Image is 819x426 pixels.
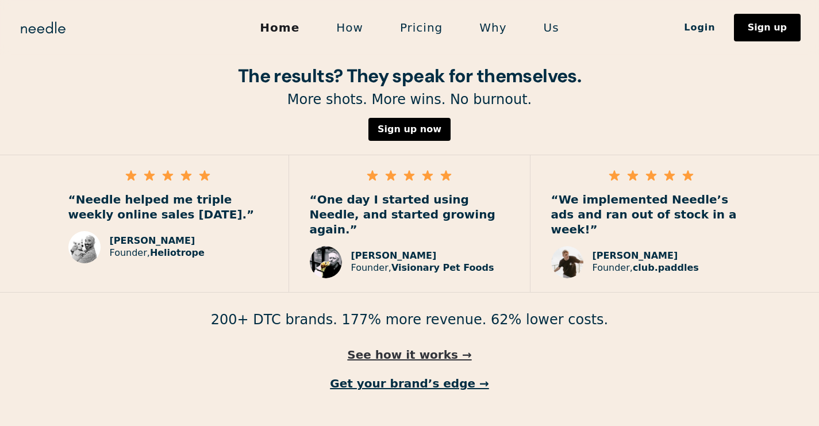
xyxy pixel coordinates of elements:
[748,23,787,32] div: Sign up
[150,247,205,258] strong: Heliotrope
[391,262,494,273] strong: Visionary Pet Foods
[734,14,801,41] a: Sign up
[351,250,437,261] strong: [PERSON_NAME]
[666,18,734,37] a: Login
[525,16,578,40] a: Us
[593,262,699,274] p: Founder,
[310,192,509,237] p: “One day I started using Needle, and started growing again.”
[551,192,751,237] p: “We implemented Needle’s ads and ran out of stock in a week!”
[241,16,318,40] a: Home
[461,16,525,40] a: Why
[238,64,581,88] strong: The results? They speak for themselves.
[110,247,205,259] p: Founder,
[633,262,699,273] strong: club.paddles
[593,250,678,261] strong: [PERSON_NAME]
[382,16,461,40] a: Pricing
[110,235,195,246] strong: [PERSON_NAME]
[351,262,494,274] p: Founder,
[368,118,451,141] a: Sign up now
[318,16,382,40] a: How
[378,125,441,134] div: Sign up now
[68,192,268,222] p: “Needle helped me triple weekly online sales [DATE].”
